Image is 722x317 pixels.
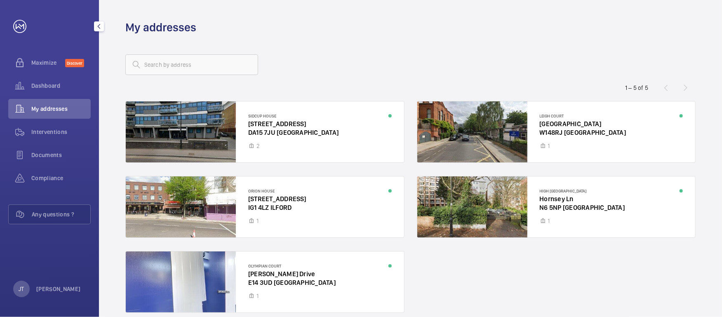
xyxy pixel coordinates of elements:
span: Discover [65,59,84,67]
input: Search by address [125,54,258,75]
p: [PERSON_NAME] [36,285,81,293]
span: Dashboard [31,82,91,90]
span: Compliance [31,174,91,182]
span: My addresses [31,105,91,113]
span: Maximize [31,59,65,67]
div: 1 – 5 of 5 [625,84,648,92]
span: Documents [31,151,91,159]
h1: My addresses [125,20,196,35]
span: Interventions [31,128,91,136]
span: Any questions ? [32,210,90,218]
p: JT [19,285,24,293]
